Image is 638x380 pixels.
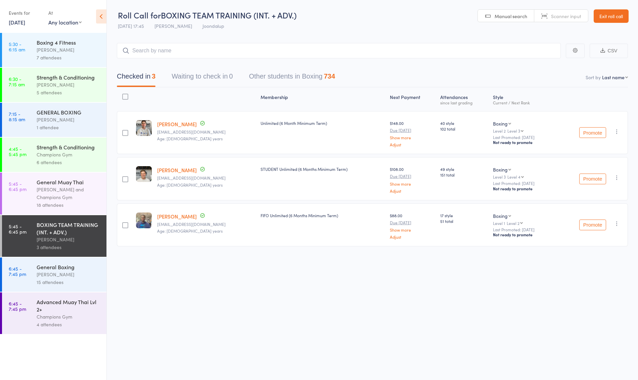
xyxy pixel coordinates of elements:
[2,257,106,292] a: 6:45 -7:45 pmGeneral Boxing[PERSON_NAME]15 attendees
[37,236,101,243] div: [PERSON_NAME]
[136,120,152,136] img: image1675161059.png
[9,111,25,122] time: 7:15 - 8:15 am
[9,146,27,157] time: 4:45 - 5:45 pm
[2,173,106,215] a: 5:45 -6:45 pmGeneral Muay Thai[PERSON_NAME] and Champions Gym18 attendees
[37,298,101,313] div: Advanced Muay Thai Lvl 2+
[229,73,233,80] div: 0
[161,9,297,20] span: BOXING TEAM TRAINING (INT. + ADV.)
[157,176,255,180] small: dannycoops9@gmail.com
[493,100,553,105] div: Current / Next Rank
[490,90,556,108] div: Style
[440,212,488,218] span: 17 style
[493,175,553,179] div: Level 3
[440,218,488,224] span: 51 total
[390,212,435,239] div: $88.00
[48,7,82,18] div: At
[37,221,101,236] div: BOXING TEAM TRAINING (INT. + ADV.)
[37,74,101,81] div: Strength & Conditioning
[9,76,25,87] time: 6:30 - 7:15 am
[37,108,101,116] div: GENERAL BOXING
[37,124,101,131] div: 1 attendee
[390,135,435,140] a: Show more
[493,227,553,232] small: Last Promoted: [DATE]
[507,221,519,225] div: Level 2
[117,43,561,58] input: Search by name
[440,126,488,132] span: 102 total
[9,7,42,18] div: Events for
[324,73,335,80] div: 734
[157,121,197,128] a: [PERSON_NAME]
[493,135,553,140] small: Last Promoted: [DATE]
[390,166,435,193] div: $108.00
[2,103,106,137] a: 7:15 -8:15 amGENERAL BOXING[PERSON_NAME]1 attendee
[390,189,435,193] a: Adjust
[579,174,606,184] button: Promote
[9,181,27,192] time: 5:45 - 6:45 pm
[37,186,101,201] div: [PERSON_NAME] and Champions Gym
[258,90,387,108] div: Membership
[37,46,101,54] div: [PERSON_NAME]
[37,116,101,124] div: [PERSON_NAME]
[136,166,152,182] img: image1698396632.png
[157,228,223,234] span: Age: [DEMOGRAPHIC_DATA] years
[37,151,101,158] div: Champions Gym
[440,166,488,172] span: 49 style
[9,224,27,234] time: 5:45 - 6:45 pm
[579,127,606,138] button: Promote
[37,278,101,286] div: 15 attendees
[493,212,508,219] div: Boxing
[2,215,106,257] a: 5:45 -6:45 pmBOXING TEAM TRAINING (INT. + ADV.)[PERSON_NAME]3 attendees
[493,181,553,186] small: Last Promoted: [DATE]
[118,22,144,29] span: [DATE] 17:45
[261,120,384,126] div: Unlimited (6 Month Minimum Term)
[37,243,101,251] div: 3 attendees
[390,235,435,239] a: Adjust
[9,301,26,312] time: 6:45 - 7:45 pm
[594,9,629,23] a: Exit roll call
[37,81,101,89] div: [PERSON_NAME]
[390,174,435,179] small: Due [DATE]
[37,313,101,321] div: Champions Gym
[387,90,438,108] div: Next Payment
[2,33,106,67] a: 5:30 -6:15 amBoxing 4 Fitness[PERSON_NAME]7 attendees
[2,68,106,102] a: 6:30 -7:15 amStrength & Conditioning[PERSON_NAME]5 attendees
[495,13,527,19] span: Manual search
[551,13,581,19] span: Scanner input
[9,266,26,277] time: 6:45 - 7:45 pm
[493,232,553,237] div: Not ready to promote
[261,166,384,172] div: STUDENT Unlimited (6 Months Minimum Term)
[157,222,255,227] small: goodingjonathan9@gmail.com
[157,136,223,141] span: Age: [DEMOGRAPHIC_DATA] years
[390,220,435,225] small: Due [DATE]
[507,129,520,133] div: Level 3
[118,9,161,20] span: Roll Call for
[602,74,625,81] div: Last name
[157,182,223,188] span: Age: [DEMOGRAPHIC_DATA] years
[440,172,488,178] span: 151 total
[157,130,255,134] small: devvy676@gmail.com
[390,228,435,232] a: Show more
[136,212,152,228] img: image1725845311.png
[172,69,233,87] button: Waiting to check in0
[154,22,192,29] span: [PERSON_NAME]
[507,175,520,179] div: Level 4
[48,18,82,26] div: Any location
[586,74,601,81] label: Sort by
[438,90,490,108] div: Atten­dances
[579,220,606,230] button: Promote
[117,69,155,87] button: Checked in3
[9,41,25,52] time: 5:30 - 6:15 am
[493,140,553,145] div: Not ready to promote
[390,182,435,186] a: Show more
[440,100,488,105] div: since last grading
[493,129,553,133] div: Level 2
[37,158,101,166] div: 6 attendees
[390,128,435,133] small: Due [DATE]
[493,166,508,173] div: Boxing
[9,18,25,26] a: [DATE]
[390,142,435,147] a: Adjust
[37,263,101,271] div: General Boxing
[37,143,101,151] div: Strength & Conditioning
[590,44,628,58] button: CSV
[2,292,106,334] a: 6:45 -7:45 pmAdvanced Muay Thai Lvl 2+Champions Gym4 attendees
